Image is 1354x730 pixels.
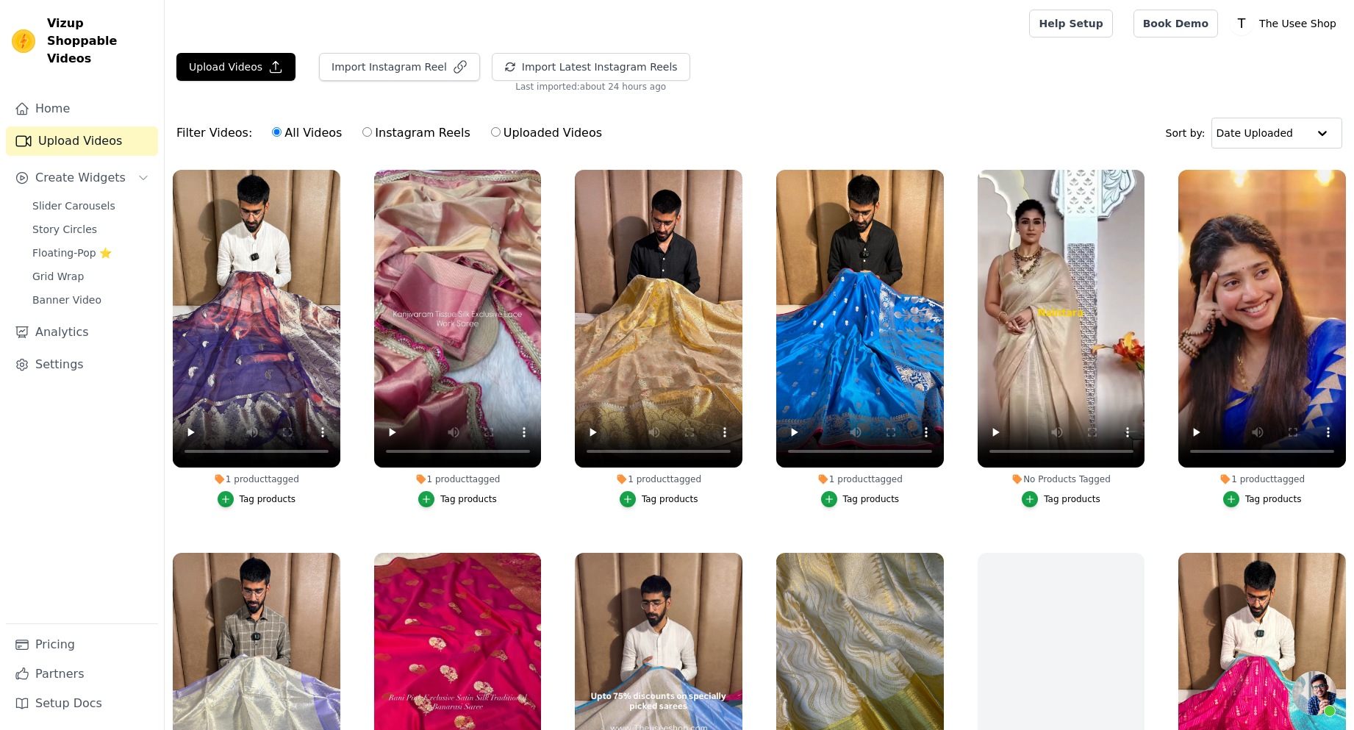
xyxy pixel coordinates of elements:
[440,493,497,505] div: Tag products
[6,318,158,347] a: Analytics
[1133,10,1218,37] a: Book Demo
[32,222,97,237] span: Story Circles
[1178,473,1346,485] div: 1 product tagged
[6,659,158,689] a: Partners
[6,350,158,379] a: Settings
[24,290,158,310] a: Banner Video
[12,29,35,53] img: Vizup
[272,127,282,137] input: All Videos
[32,293,101,307] span: Banner Video
[24,243,158,263] a: Floating-Pop ⭐
[176,53,295,81] button: Upload Videos
[1292,671,1336,715] a: Open chat
[843,493,900,505] div: Tag products
[978,473,1145,485] div: No Products Tagged
[1044,493,1100,505] div: Tag products
[24,266,158,287] a: Grid Wrap
[418,491,497,507] button: Tag products
[32,246,112,260] span: Floating-Pop ⭐
[173,473,340,485] div: 1 product tagged
[515,81,666,93] span: Last imported: about 24 hours ago
[490,124,603,143] label: Uploaded Videos
[6,630,158,659] a: Pricing
[319,53,480,81] button: Import Instagram Reel
[6,163,158,193] button: Create Widgets
[1245,493,1302,505] div: Tag products
[776,473,944,485] div: 1 product tagged
[1166,118,1343,148] div: Sort by:
[620,491,698,507] button: Tag products
[362,127,372,137] input: Instagram Reels
[6,126,158,156] a: Upload Videos
[1253,10,1342,37] p: The Usee Shop
[642,493,698,505] div: Tag products
[240,493,296,505] div: Tag products
[176,116,610,150] div: Filter Videos:
[1029,10,1112,37] a: Help Setup
[491,127,501,137] input: Uploaded Videos
[32,269,84,284] span: Grid Wrap
[821,491,900,507] button: Tag products
[6,94,158,124] a: Home
[32,198,115,213] span: Slider Carousels
[362,124,470,143] label: Instagram Reels
[1223,491,1302,507] button: Tag products
[374,473,542,485] div: 1 product tagged
[47,15,152,68] span: Vizup Shoppable Videos
[1237,16,1246,31] text: T
[271,124,343,143] label: All Videos
[492,53,690,81] button: Import Latest Instagram Reels
[575,473,742,485] div: 1 product tagged
[24,219,158,240] a: Story Circles
[24,196,158,216] a: Slider Carousels
[1022,491,1100,507] button: Tag products
[1230,10,1342,37] button: T The Usee Shop
[35,169,126,187] span: Create Widgets
[218,491,296,507] button: Tag products
[6,689,158,718] a: Setup Docs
